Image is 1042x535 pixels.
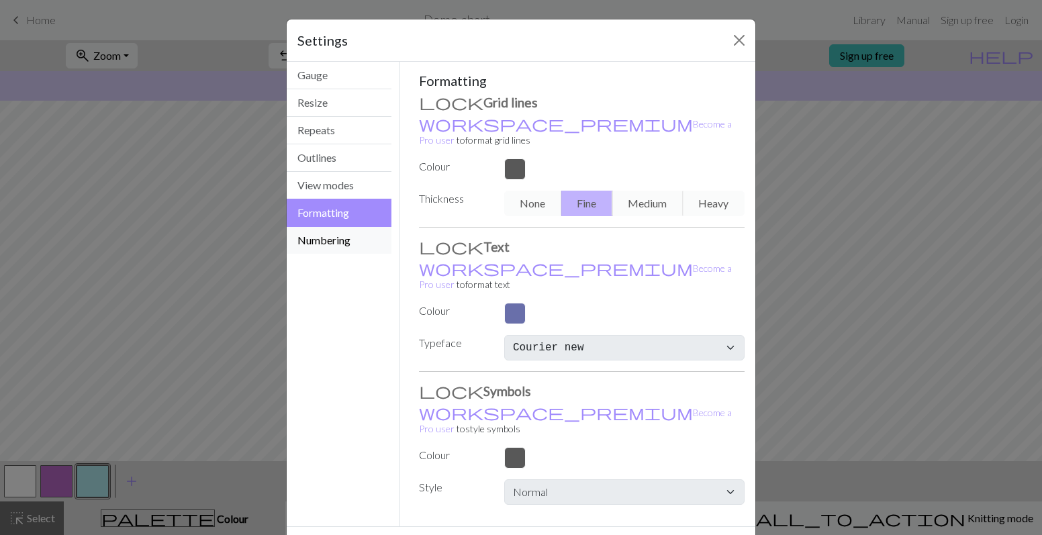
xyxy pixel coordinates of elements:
[287,144,391,172] button: Outlines
[419,403,693,422] span: workspace_premium
[287,117,391,144] button: Repeats
[419,407,732,434] a: Become a Pro user
[419,118,732,146] a: Become a Pro user
[411,191,496,211] label: Thickness
[287,62,391,89] button: Gauge
[297,30,348,50] h5: Settings
[419,258,693,277] span: workspace_premium
[728,30,750,51] button: Close
[411,447,496,463] label: Colour
[419,114,693,133] span: workspace_premium
[287,199,391,227] button: Formatting
[411,335,496,355] label: Typeface
[411,158,496,175] label: Colour
[419,262,732,290] small: to format text
[287,172,391,199] button: View modes
[419,72,745,89] h5: Formatting
[419,407,732,434] small: to style symbols
[287,89,391,117] button: Resize
[419,383,745,399] h3: Symbols
[411,303,496,319] label: Colour
[287,227,391,254] button: Numbering
[411,479,496,499] label: Style
[419,94,745,110] h3: Grid lines
[419,238,745,254] h3: Text
[419,118,732,146] small: to format grid lines
[419,262,732,290] a: Become a Pro user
